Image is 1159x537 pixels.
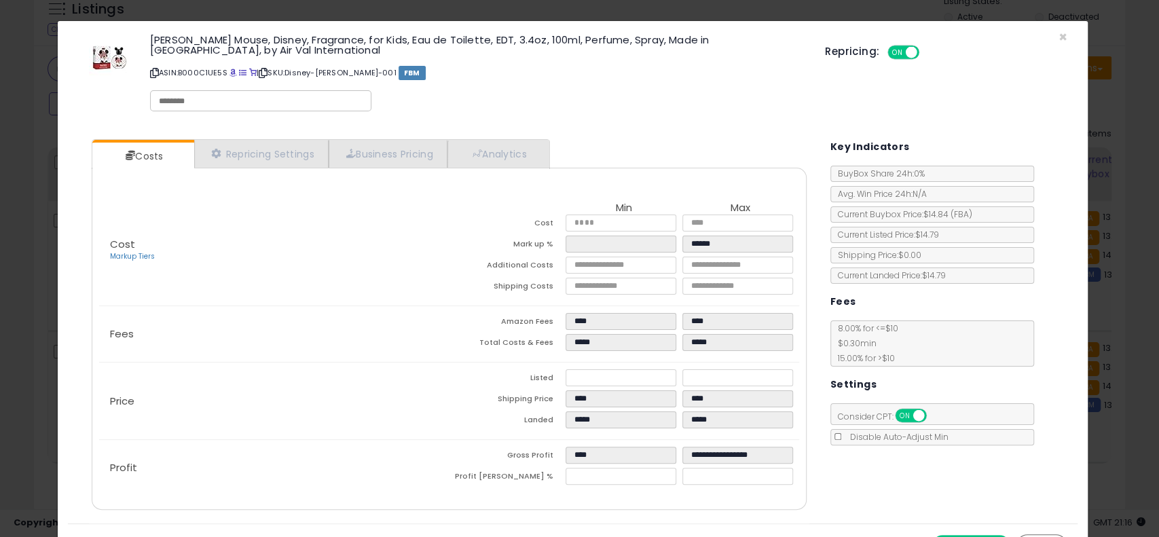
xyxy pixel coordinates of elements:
span: × [1059,27,1067,47]
span: 8.00 % for <= $10 [831,322,898,364]
td: Mark up % [449,236,566,257]
td: Landed [449,411,566,432]
th: Min [566,202,682,215]
a: Analytics [447,140,548,168]
p: Price [99,396,449,407]
a: Business Pricing [329,140,447,168]
h5: Fees [830,293,856,310]
span: Current Listed Price: $14.79 [831,229,939,240]
span: BuyBox Share 24h: 0% [831,168,925,179]
a: Markup Tiers [110,251,155,261]
a: Your listing only [249,67,257,78]
span: Current Landed Price: $14.79 [831,270,946,281]
td: Total Costs & Fees [449,334,566,355]
td: Listed [449,369,566,390]
td: Cost [449,215,566,236]
p: Fees [99,329,449,339]
span: 15.00 % for > $10 [831,352,895,364]
span: Disable Auto-Adjust Min [843,431,949,443]
span: ( FBA ) [951,208,972,220]
span: ON [889,47,906,58]
a: BuyBox page [229,67,237,78]
a: All offer listings [239,67,246,78]
span: Avg. Win Price 24h: N/A [831,188,927,200]
th: Max [682,202,799,215]
span: $14.84 [923,208,972,220]
td: Amazon Fees [449,313,566,334]
span: Current Buybox Price: [831,208,972,220]
td: Profit [PERSON_NAME] % [449,468,566,489]
span: OFF [924,410,946,422]
td: Shipping Price [449,390,566,411]
span: Shipping Price: $0.00 [831,249,921,261]
h5: Repricing: [825,46,879,57]
p: Cost [99,239,449,262]
span: FBM [399,66,426,80]
h5: Key Indicators [830,138,910,155]
span: $0.30 min [831,337,877,349]
a: Costs [92,143,193,170]
h3: [PERSON_NAME] Mouse, Disney, Fragrance, for Kids, Eau de Toilette, EDT, 3.4oz, 100ml, Perfume, Sp... [150,35,805,55]
span: ON [896,410,913,422]
td: Gross Profit [449,447,566,468]
p: ASIN: B000C1UE5S | SKU: Disney-[PERSON_NAME]-001 [150,62,805,84]
h5: Settings [830,376,877,393]
a: Repricing Settings [194,140,329,168]
td: Additional Costs [449,257,566,278]
td: Shipping Costs [449,278,566,299]
span: Consider CPT: [831,411,944,422]
p: Profit [99,462,449,473]
img: 41BtNgoWeRL._SL60_.jpg [89,35,130,75]
span: OFF [917,47,939,58]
